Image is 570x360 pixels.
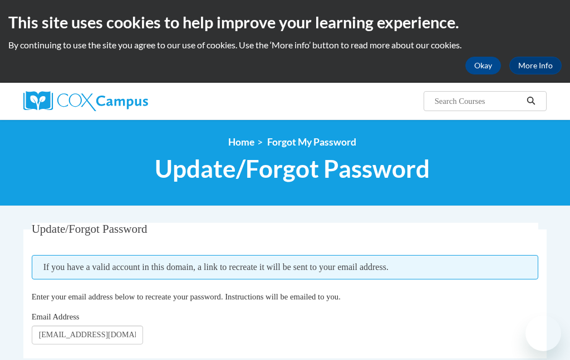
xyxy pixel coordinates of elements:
[32,255,539,279] span: If you have a valid account in this domain, a link to recreate it will be sent to your email addr...
[23,91,186,111] a: Cox Campus
[509,57,562,74] a: More Info
[32,222,148,236] span: Update/Forgot Password
[8,11,562,33] h2: This site uses cookies to help improve your learning experience.
[267,136,356,148] span: Forgot My Password
[434,94,523,108] input: Search Courses
[525,316,561,351] iframe: Button to launch messaging window
[32,326,143,344] input: Email
[155,154,430,183] span: Update/Forgot Password
[23,91,148,111] img: Cox Campus
[32,312,80,321] span: Email Address
[465,57,501,74] button: Okay
[8,39,562,51] p: By continuing to use the site you agree to our use of cookies. Use the ‘More info’ button to read...
[32,292,341,301] span: Enter your email address below to recreate your password. Instructions will be emailed to you.
[523,94,539,108] button: Search
[228,136,254,148] a: Home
